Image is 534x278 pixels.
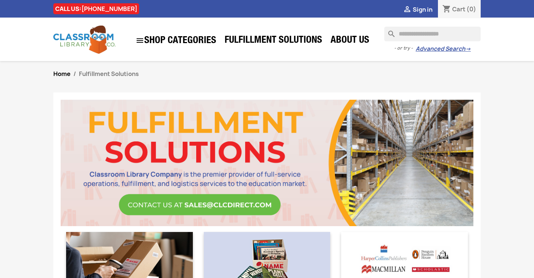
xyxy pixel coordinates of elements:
[413,5,432,14] span: Sign in
[79,70,139,78] span: Fulfillment Solutions
[132,33,220,49] a: SHOP CATEGORIES
[53,3,139,14] div: CALL US:
[136,36,144,45] i: 
[384,27,481,41] input: Search
[403,5,412,14] i: 
[466,5,476,13] span: (0)
[53,70,70,78] a: Home
[81,5,137,13] a: [PHONE_NUMBER]
[442,5,451,14] i: shopping_cart
[53,26,115,54] img: Classroom Library Company
[465,45,471,53] span: →
[452,5,465,13] span: Cart
[221,34,326,48] a: Fulfillment Solutions
[384,27,393,35] i: search
[55,100,479,226] img: Fullfillment Solutions
[403,5,432,14] a:  Sign in
[394,45,416,52] span: - or try -
[416,45,471,53] a: Advanced Search→
[327,34,373,48] a: About Us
